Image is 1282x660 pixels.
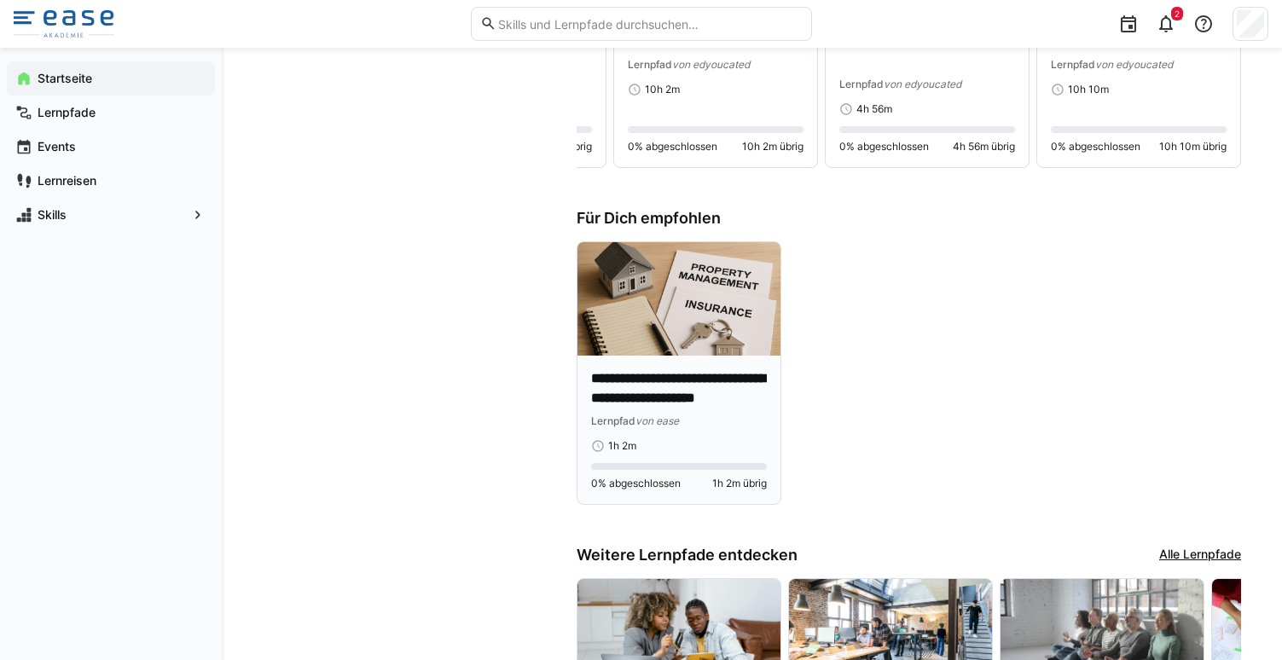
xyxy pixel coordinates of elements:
[839,78,884,90] span: Lernpfad
[672,58,750,71] span: von edyoucated
[712,477,767,490] span: 1h 2m übrig
[577,546,798,564] h3: Weitere Lernpfade entdecken
[742,140,803,153] span: 10h 2m übrig
[1175,9,1180,19] span: 2
[884,78,961,90] span: von edyoucated
[1159,546,1241,564] a: Alle Lernpfade
[1095,58,1173,71] span: von edyoucated
[1051,58,1095,71] span: Lernpfad
[1051,140,1140,153] span: 0% abgeschlossen
[496,16,802,32] input: Skills und Lernpfade durchsuchen…
[953,140,1015,153] span: 4h 56m übrig
[608,439,636,453] span: 1h 2m
[1159,140,1227,153] span: 10h 10m übrig
[577,209,1241,228] h3: Für Dich empfohlen
[628,58,672,71] span: Lernpfad
[839,140,929,153] span: 0% abgeschlossen
[635,414,679,427] span: von ease
[1068,83,1109,96] span: 10h 10m
[591,477,681,490] span: 0% abgeschlossen
[645,83,680,96] span: 10h 2m
[628,140,717,153] span: 0% abgeschlossen
[591,414,635,427] span: Lernpfad
[856,102,892,116] span: 4h 56m
[577,242,780,356] img: image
